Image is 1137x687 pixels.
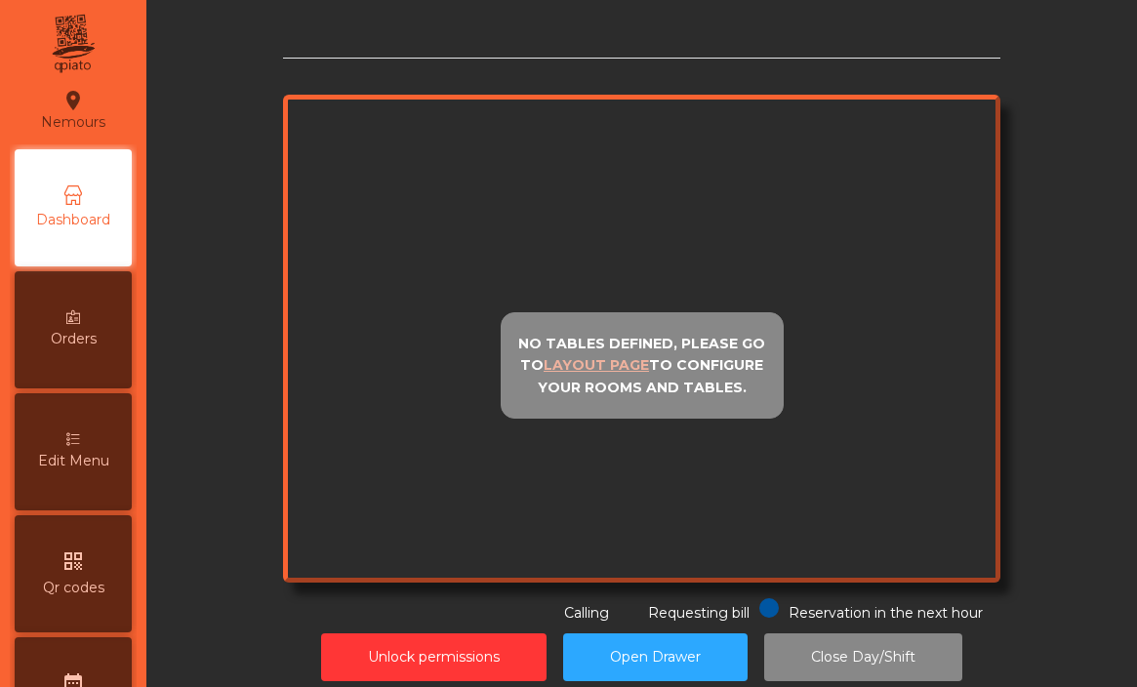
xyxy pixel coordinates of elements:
[563,633,748,681] button: Open Drawer
[544,356,649,374] u: layout page
[41,86,105,135] div: Nemours
[764,633,962,681] button: Close Day/Shift
[321,633,547,681] button: Unlock permissions
[789,604,983,622] span: Reservation in the next hour
[509,333,775,399] p: No tables defined, please go to to configure your rooms and tables.
[51,329,97,349] span: Orders
[61,549,85,573] i: qr_code
[43,578,104,598] span: Qr codes
[564,604,609,622] span: Calling
[36,210,110,230] span: Dashboard
[61,89,85,112] i: location_on
[648,604,750,622] span: Requesting bill
[49,10,97,78] img: qpiato
[38,451,109,471] span: Edit Menu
